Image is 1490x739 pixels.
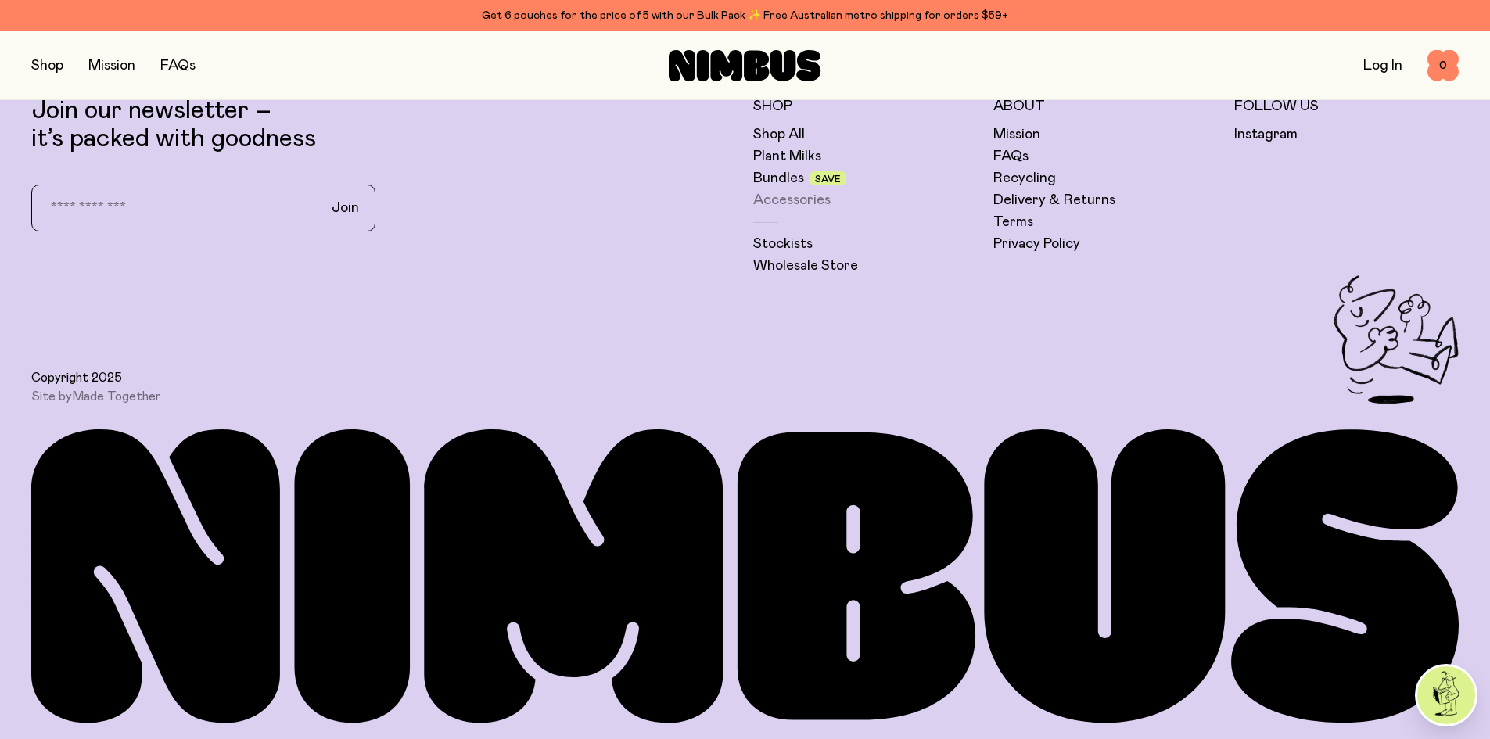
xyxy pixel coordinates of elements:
button: 0 [1427,50,1459,81]
a: Shop All [753,125,805,144]
a: Plant Milks [753,147,821,166]
a: Log In [1363,59,1402,73]
a: Wholesale Store [753,256,858,275]
h5: Follow Us [1234,97,1459,116]
a: Recycling [993,169,1056,188]
h5: About [993,97,1219,116]
span: Save [815,174,841,184]
h5: Shop [753,97,978,116]
p: Join our newsletter – it’s packed with goodness [31,97,738,153]
div: Get 6 pouches for the price of 5 with our Bulk Pack ✨ Free Australian metro shipping for orders $59+ [31,6,1459,25]
span: Site by [31,389,161,404]
a: Bundles [753,169,804,188]
a: FAQs [993,147,1029,166]
a: Made Together [72,390,161,403]
a: Stockists [753,235,813,253]
img: agent [1417,666,1475,724]
a: Delivery & Returns [993,191,1115,210]
a: Mission [88,59,135,73]
span: Join [332,199,359,217]
a: Accessories [753,191,831,210]
a: Mission [993,125,1040,144]
a: Instagram [1234,125,1298,144]
button: Join [319,192,372,224]
span: Copyright 2025 [31,370,122,386]
a: Terms [993,213,1033,231]
a: Privacy Policy [993,235,1080,253]
a: FAQs [160,59,196,73]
